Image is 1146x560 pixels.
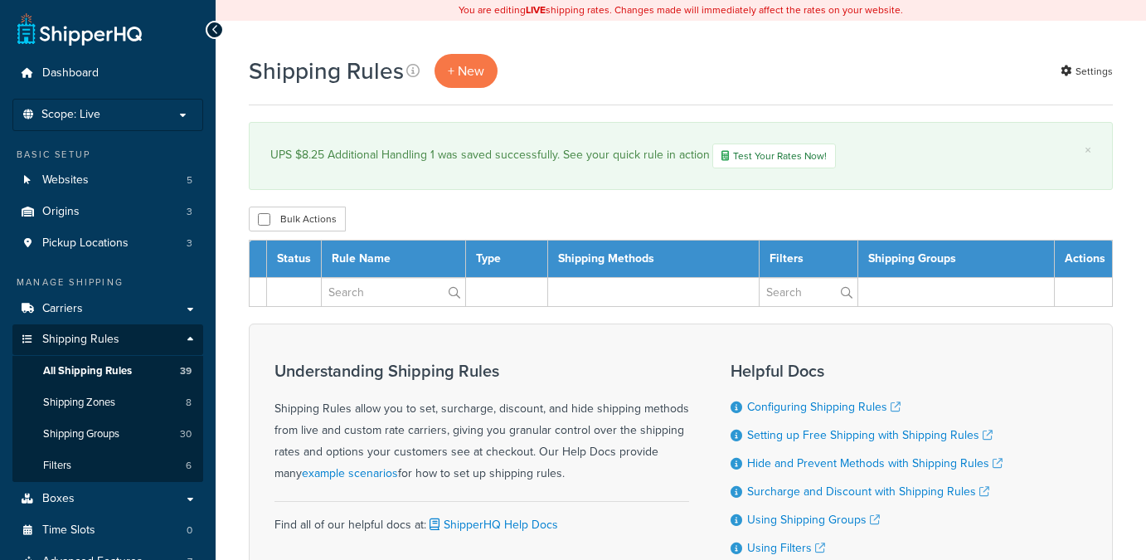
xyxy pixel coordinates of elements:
[12,356,203,387] li: All Shipping Rules
[426,516,558,533] a: ShipperHQ Help Docs
[43,364,132,378] span: All Shipping Rules
[547,241,759,278] th: Shipping Methods
[43,427,119,441] span: Shipping Groups
[12,58,203,89] a: Dashboard
[186,396,192,410] span: 8
[42,236,129,251] span: Pickup Locations
[12,197,203,227] li: Origins
[302,465,398,482] a: example scenarios
[12,450,203,481] li: Filters
[274,362,689,380] h3: Understanding Shipping Rules
[12,387,203,418] a: Shipping Zones 8
[42,492,75,506] span: Boxes
[760,278,857,306] input: Search
[42,523,95,538] span: Time Slots
[526,2,546,17] b: LIVE
[187,173,192,187] span: 5
[42,205,80,219] span: Origins
[12,294,203,324] a: Carriers
[17,12,142,46] a: ShipperHQ Home
[448,61,484,80] span: + New
[12,228,203,259] a: Pickup Locations 3
[12,356,203,387] a: All Shipping Rules 39
[12,484,203,514] a: Boxes
[180,427,192,441] span: 30
[187,205,192,219] span: 3
[465,241,547,278] th: Type
[12,228,203,259] li: Pickup Locations
[1055,241,1113,278] th: Actions
[1085,144,1091,157] a: ×
[12,387,203,418] li: Shipping Zones
[12,515,203,546] li: Time Slots
[712,144,836,168] a: Test Your Rates Now!
[42,173,89,187] span: Websites
[322,278,465,306] input: Search
[249,207,346,231] button: Bulk Actions
[322,241,466,278] th: Rule Name
[274,362,689,485] div: Shipping Rules allow you to set, surcharge, discount, and hide shipping methods from live and cus...
[858,241,1055,278] th: Shipping Groups
[12,197,203,227] a: Origins 3
[1061,60,1113,83] a: Settings
[43,396,115,410] span: Shipping Zones
[42,333,119,347] span: Shipping Rules
[747,426,993,444] a: Setting up Free Shipping with Shipping Rules
[186,459,192,473] span: 6
[249,55,404,87] h1: Shipping Rules
[747,455,1003,472] a: Hide and Prevent Methods with Shipping Rules
[187,236,192,251] span: 3
[747,539,825,557] a: Using Filters
[12,165,203,196] li: Websites
[747,398,901,416] a: Configuring Shipping Rules
[12,419,203,450] a: Shipping Groups 30
[12,419,203,450] li: Shipping Groups
[435,54,498,88] a: + New
[42,302,83,316] span: Carriers
[731,362,1003,380] h3: Helpful Docs
[12,148,203,162] div: Basic Setup
[187,523,192,538] span: 0
[747,483,989,500] a: Surcharge and Discount with Shipping Rules
[12,515,203,546] a: Time Slots 0
[12,324,203,482] li: Shipping Rules
[270,144,1091,168] div: UPS $8.25 Additional Handling 1 was saved successfully. See your quick rule in action
[12,324,203,355] a: Shipping Rules
[42,66,99,80] span: Dashboard
[12,450,203,481] a: Filters 6
[41,108,100,122] span: Scope: Live
[180,364,192,378] span: 39
[267,241,322,278] th: Status
[12,275,203,290] div: Manage Shipping
[759,241,857,278] th: Filters
[43,459,71,473] span: Filters
[274,501,689,536] div: Find all of our helpful docs at:
[12,165,203,196] a: Websites 5
[747,511,880,528] a: Using Shipping Groups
